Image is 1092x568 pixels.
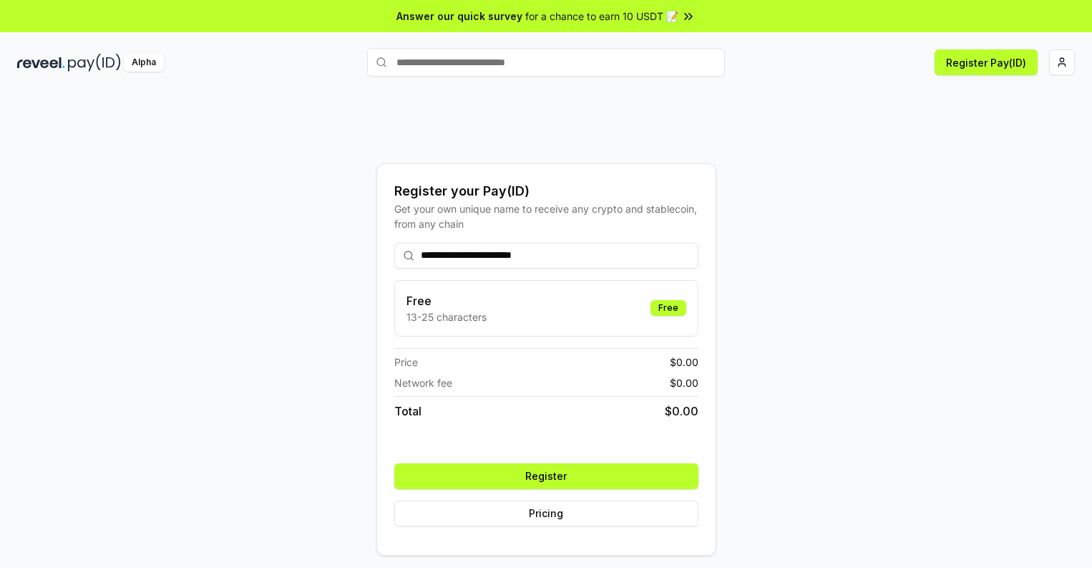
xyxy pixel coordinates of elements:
[394,355,418,370] span: Price
[525,9,678,24] span: for a chance to earn 10 USDT 📝
[394,375,452,390] span: Network fee
[124,54,164,72] div: Alpha
[670,375,698,390] span: $ 0.00
[394,181,698,201] div: Register your Pay(ID)
[665,403,698,420] span: $ 0.00
[935,49,1038,75] button: Register Pay(ID)
[670,355,698,370] span: $ 0.00
[394,501,698,526] button: Pricing
[68,54,121,72] img: pay_id
[650,300,686,316] div: Free
[394,463,698,489] button: Register
[394,403,421,420] span: Total
[394,201,698,231] div: Get your own unique name to receive any crypto and stablecoin, from any chain
[17,54,65,72] img: reveel_dark
[396,9,522,24] span: Answer our quick survey
[406,292,487,309] h3: Free
[406,309,487,324] p: 13-25 characters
